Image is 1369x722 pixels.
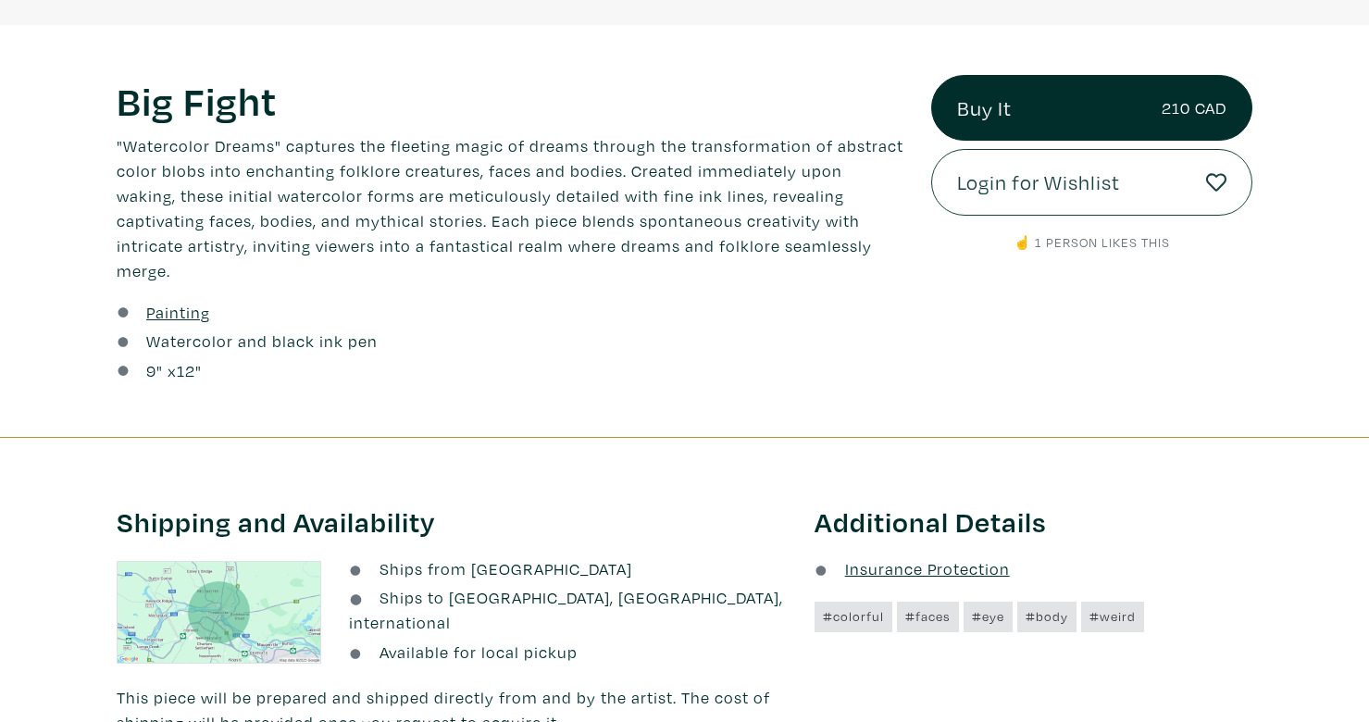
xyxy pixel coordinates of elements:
p: "Watercolor Dreams" captures the fleeting magic of dreams through the transformation of abstract ... [117,133,903,283]
img: staticmap [117,561,322,665]
span: 12 [177,360,195,381]
u: Painting [146,302,210,323]
a: #faces [897,602,959,631]
span: Login for Wishlist [957,167,1120,198]
a: #colorful [815,602,892,631]
h3: Additional Details [815,504,1252,540]
a: Buy It210 CAD [931,75,1252,142]
a: Insurance Protection [815,558,1009,579]
a: Login for Wishlist [931,149,1252,216]
small: 210 CAD [1162,95,1226,120]
li: Available for local pickup [349,640,787,665]
li: Ships from [GEOGRAPHIC_DATA] [349,556,787,581]
a: Watercolor and black ink pen [146,329,378,354]
a: #body [1017,602,1077,631]
a: #eye [964,602,1013,631]
div: " x " [146,358,202,383]
h3: Shipping and Availability [117,504,788,540]
li: Ships to [GEOGRAPHIC_DATA], [GEOGRAPHIC_DATA], international [349,585,787,635]
p: ☝️ 1 person likes this [931,232,1252,253]
a: #weird [1081,602,1144,631]
h1: Big Fight [117,75,903,125]
u: Insurance Protection [845,558,1010,579]
a: Painting [146,300,210,325]
span: 9 [146,360,156,381]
